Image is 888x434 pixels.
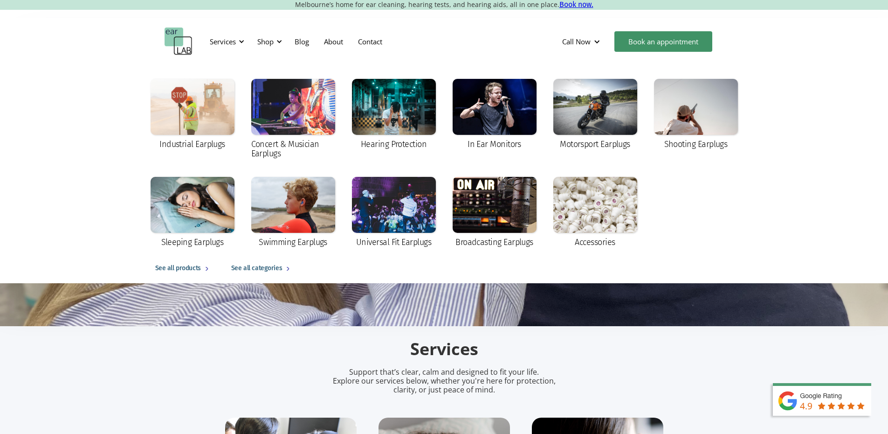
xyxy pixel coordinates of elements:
[555,28,610,56] div: Call Now
[549,172,642,253] a: Accessories
[614,31,712,52] a: Book an appointment
[317,28,351,55] a: About
[649,74,743,155] a: Shooting Earplugs
[247,74,340,165] a: Concert & Musician Earplugs
[252,28,285,56] div: Shop
[161,238,224,247] div: Sleeping Earplugs
[204,28,247,56] div: Services
[146,74,239,155] a: Industrial Earplugs
[321,368,568,395] p: Support that’s clear, calm and designed to fit your life. Explore our services below, whether you...
[448,74,541,155] a: In Ear Monitors
[247,172,340,253] a: Swimming Earplugs
[231,263,282,274] div: See all categories
[361,140,427,149] div: Hearing Protection
[455,238,533,247] div: Broadcasting Earplugs
[356,238,431,247] div: Universal Fit Earplugs
[146,172,239,253] a: Sleeping Earplugs
[155,263,201,274] div: See all products
[448,172,541,253] a: Broadcasting Earplugs
[165,28,193,56] a: home
[664,140,728,149] div: Shooting Earplugs
[347,74,441,155] a: Hearing Protection
[575,238,615,247] div: Accessories
[251,140,335,158] div: Concert & Musician Earplugs
[222,253,303,283] a: See all categories
[351,28,390,55] a: Contact
[287,28,317,55] a: Blog
[468,140,521,149] div: In Ear Monitors
[210,37,236,46] div: Services
[159,140,225,149] div: Industrial Earplugs
[257,37,274,46] div: Shop
[560,140,630,149] div: Motorsport Earplugs
[347,172,441,253] a: Universal Fit Earplugs
[225,338,663,360] h2: Services
[562,37,591,46] div: Call Now
[259,238,327,247] div: Swimming Earplugs
[549,74,642,155] a: Motorsport Earplugs
[146,253,222,283] a: See all products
